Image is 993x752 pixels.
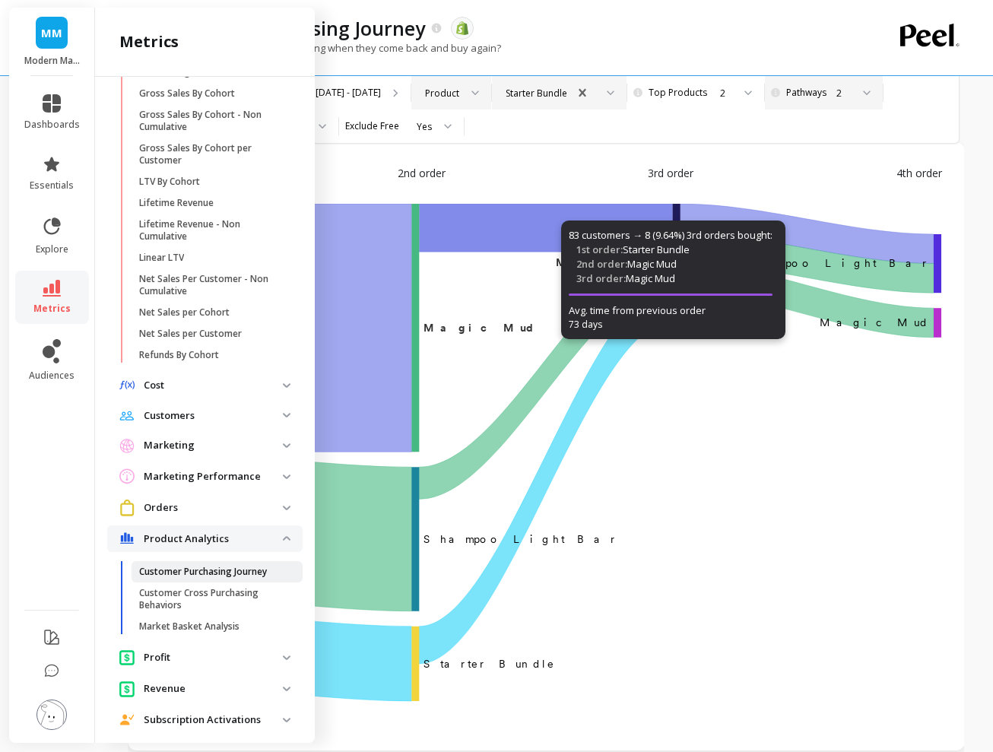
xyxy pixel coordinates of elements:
[424,533,617,545] text: Shampoo Light Bar
[139,87,235,100] p: Gross Sales By Cohort
[119,500,135,516] img: navigation item icon
[139,109,284,133] p: Gross Sales By Cohort - Non Cumulative
[139,306,230,319] p: Net Sales per Cohort
[417,119,432,134] div: Yes
[119,532,135,544] img: navigation item icon
[24,55,80,67] p: Modern Mammals
[455,21,469,35] img: api.shopify.svg
[139,197,214,209] p: Lifetime Revenue
[144,408,283,424] p: Customers
[144,650,283,665] p: Profit
[836,86,851,100] div: 2
[283,536,290,541] img: down caret icon
[556,256,668,268] text: ​Magic Mud
[119,649,135,665] img: navigation item icon
[139,328,242,340] p: Net Sales per Customer
[144,531,283,547] p: Product Analytics
[283,413,290,417] img: down caret icon
[896,165,942,181] span: 4th order
[119,438,135,453] img: navigation item icon
[33,303,71,315] span: metrics
[424,658,556,670] text: Starter Bundle
[820,316,929,328] text: Magic Mud
[29,370,75,382] span: audiences
[283,443,290,448] img: down caret icon
[144,438,283,453] p: Marketing
[119,380,135,390] img: navigation item icon
[283,474,290,479] img: down caret icon
[424,322,536,334] text: Magic Mud
[425,86,459,100] div: Product
[283,506,290,510] img: down caret icon
[139,218,284,243] p: Lifetime Revenue - Non Cumulative
[139,273,284,297] p: Net Sales Per Customer - Non Cumulative
[139,252,184,264] p: Linear LTV
[119,31,179,52] h2: metrics
[139,349,219,361] p: Refunds By Cohort
[283,655,290,660] img: down caret icon
[283,718,290,722] img: down caret icon
[139,176,200,188] p: LTV By Cohort
[139,620,240,633] p: Market Basket Analysis
[720,86,732,100] div: 2
[139,566,267,578] p: Customer Purchasing Journey
[506,86,567,100] div: Starter Bundle
[119,681,135,696] img: navigation item icon
[36,243,68,255] span: explore
[24,119,80,131] span: dashboards
[151,204,941,706] svg: A chart.
[144,378,283,393] p: Cost
[648,165,693,181] span: 3rd order
[144,500,283,516] p: Orders
[398,165,446,181] span: 2nd order
[119,411,135,420] img: navigation item icon
[139,142,284,167] p: Gross Sales By Cohort per Customer
[283,687,290,691] img: down caret icon
[30,179,74,192] span: essentials
[36,700,67,730] img: profile picture
[735,257,929,269] text: Shampoo Light Bar
[144,681,283,696] p: Revenue
[283,383,290,388] img: down caret icon
[119,714,135,725] img: navigation item icon
[144,469,283,484] p: Marketing Performance
[119,468,135,484] img: navigation item icon
[144,712,283,728] p: Subscription Activations
[139,587,284,611] p: Customer Cross Purchasing Behaviors
[41,24,62,42] span: MM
